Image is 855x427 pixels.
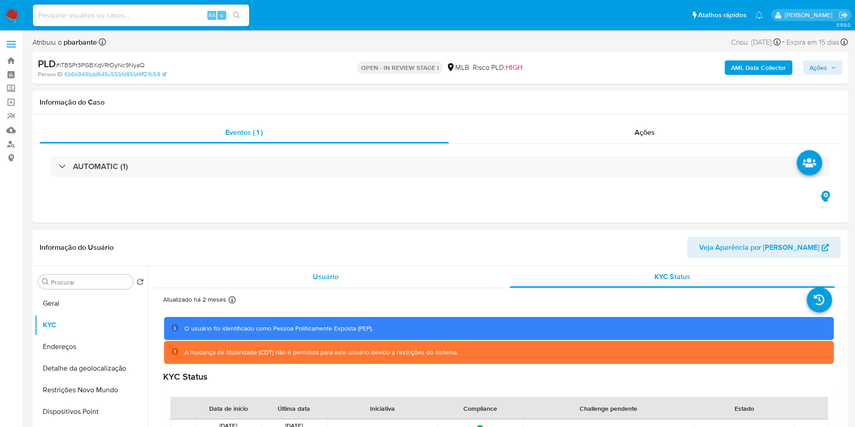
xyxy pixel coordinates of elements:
[42,278,49,285] button: Procurar
[227,9,246,22] button: search-icon
[731,36,781,48] div: Criou: [DATE]
[839,10,848,20] a: Sair
[635,127,655,138] span: Ações
[725,60,792,75] button: AML Data Collector
[35,358,147,379] button: Detalhe da geolocalização
[32,37,97,47] span: Atribuiu o
[208,11,215,19] span: Alt
[803,60,842,75] button: Ações
[782,36,785,48] span: -
[687,237,841,258] button: Veja Aparência por [PERSON_NAME]
[699,237,819,258] span: Veja Aparência por [PERSON_NAME]
[473,63,522,73] span: Risco PLD:
[654,271,690,282] span: KYC Status
[62,37,97,47] b: pbarbante
[38,56,56,71] b: PLD
[731,60,786,75] b: AML Data Collector
[220,11,223,19] span: s
[786,37,839,47] span: Expira em 15 dias
[35,379,147,401] button: Restrições Novo Mundo
[357,61,443,74] p: OPEN - IN REVIEW STAGE I
[56,60,145,69] span: # iTBSPr3PGBXqVRrDyNc9NyaQ
[35,401,147,422] button: Dispositivos Point
[50,156,830,177] div: AUTOMATIC (1)
[698,10,746,20] span: Atalhos rápidos
[73,161,128,171] h3: AUTOMATIC (1)
[785,11,836,19] p: priscilla.barbante@mercadopago.com.br
[40,243,114,252] h1: Informação do Usuário
[506,62,522,73] span: HIGH
[446,63,469,73] div: MLB
[64,70,166,78] a: 6b6b949bdd645c555fd95bf4ff21fc59
[40,98,841,107] h1: Informação do Caso
[33,9,249,21] input: Pesquise usuários ou casos...
[163,295,226,304] p: Atualizado há 2 meses
[51,278,129,286] input: Procurar
[137,278,144,288] button: Retornar ao pedido padrão
[313,271,338,282] span: Usuário
[755,11,763,19] a: Notificações
[35,336,147,358] button: Endereços
[225,127,263,138] span: Eventos ( 1 )
[35,293,147,314] button: Geral
[38,70,63,78] b: Person ID
[809,60,827,75] span: Ações
[35,314,147,336] button: KYC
